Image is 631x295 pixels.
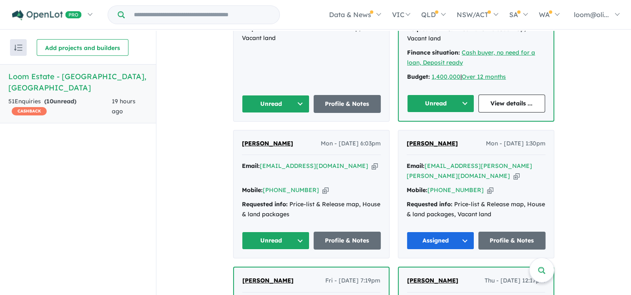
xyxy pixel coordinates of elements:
a: 1,400,000 [432,73,460,80]
a: Cash buyer, no need for a loan, Deposit ready [407,49,535,66]
strong: Mobile: [407,186,427,194]
span: CASHBACK [12,107,47,115]
a: [PERSON_NAME] [407,139,458,149]
span: [PERSON_NAME] [242,277,294,284]
span: 19 hours ago [112,97,136,115]
div: Price-list & Release map, Vacant land [407,24,545,44]
button: Unread [407,95,474,112]
img: sort.svg [14,45,23,51]
h5: Loom Estate - [GEOGRAPHIC_DATA] , [GEOGRAPHIC_DATA] [8,71,148,93]
a: [EMAIL_ADDRESS][DOMAIN_NAME] [260,162,368,170]
a: [PHONE_NUMBER] [263,186,319,194]
span: Thu - [DATE] 12:17pm [485,276,545,286]
a: View details ... [478,95,546,112]
strong: Email: [242,162,260,170]
a: Profile & Notes [478,232,546,250]
div: Price-list & Release map, Vacant land [242,24,381,44]
div: Price-list & Release map, House & land packages [242,200,381,220]
div: | [407,72,545,82]
button: Unread [242,95,309,113]
strong: Requested info: [407,200,453,208]
a: [PERSON_NAME] [242,139,293,149]
strong: Finance situation: [407,49,460,56]
a: Profile & Notes [314,232,381,250]
span: [PERSON_NAME] [242,140,293,147]
span: [PERSON_NAME] [407,140,458,147]
button: Assigned [407,232,474,250]
span: [PERSON_NAME] [407,277,458,284]
button: Add projects and builders [37,39,128,56]
strong: Requested info: [242,25,288,32]
span: Fri - [DATE] 7:19pm [325,276,380,286]
a: [PERSON_NAME] [407,276,458,286]
span: loom@oli... [574,10,609,19]
strong: Budget: [407,73,430,80]
a: [PERSON_NAME] [242,276,294,286]
button: Copy [513,172,520,180]
strong: ( unread) [44,97,76,105]
input: Try estate name, suburb, builder or developer [126,6,278,24]
span: Mon - [DATE] 1:30pm [486,139,546,149]
a: Profile & Notes [314,95,381,113]
button: Copy [322,186,329,195]
div: Price-list & Release map, House & land packages, Vacant land [407,200,546,220]
button: Unread [242,232,309,250]
strong: Requested info: [407,25,453,32]
span: Mon - [DATE] 6:03pm [321,139,381,149]
strong: Mobile: [242,186,263,194]
a: [EMAIL_ADDRESS][PERSON_NAME][PERSON_NAME][DOMAIN_NAME] [407,162,532,180]
div: 51 Enquir ies [8,97,112,117]
strong: Requested info: [242,200,288,208]
button: Copy [372,162,378,170]
a: Over 12 months [462,73,506,80]
a: [PHONE_NUMBER] [427,186,484,194]
span: 10 [46,97,53,105]
strong: Email: [407,162,425,170]
button: Copy [487,186,493,195]
img: Openlot PRO Logo White [12,10,82,20]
